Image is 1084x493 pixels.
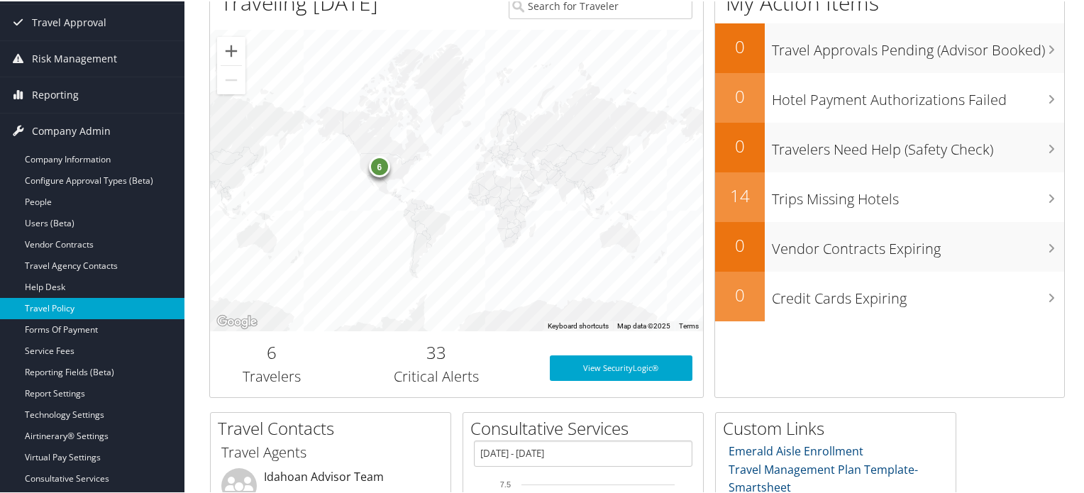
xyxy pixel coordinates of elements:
img: Google [214,311,260,330]
h3: Travel Approvals Pending (Advisor Booked) [772,32,1064,59]
h2: 0 [715,133,765,157]
h2: 0 [715,232,765,256]
h3: Trips Missing Hotels [772,181,1064,208]
h3: Vendor Contracts Expiring [772,231,1064,257]
button: Zoom in [217,35,245,64]
span: Risk Management [32,40,117,75]
span: Reporting [32,76,79,111]
a: 14Trips Missing Hotels [715,171,1064,221]
h3: Travelers [221,365,323,385]
h2: Consultative Services [470,415,703,439]
h2: 0 [715,33,765,57]
h2: Travel Contacts [218,415,450,439]
a: 0Hotel Payment Authorizations Failed [715,72,1064,121]
button: Keyboard shortcuts [548,320,609,330]
a: 0Travelers Need Help (Safety Check) [715,121,1064,171]
a: 0Vendor Contracts Expiring [715,221,1064,270]
a: Emerald Aisle Enrollment [729,442,863,458]
span: Company Admin [32,112,111,148]
h3: Travel Agents [221,441,440,461]
span: Map data ©2025 [617,321,670,328]
h2: Custom Links [723,415,956,439]
h2: 0 [715,282,765,306]
h3: Travelers Need Help (Safety Check) [772,131,1064,158]
a: Terms (opens in new tab) [679,321,699,328]
a: 0Credit Cards Expiring [715,270,1064,320]
h2: 6 [221,339,323,363]
h3: Credit Cards Expiring [772,280,1064,307]
h2: 14 [715,182,765,206]
a: 0Travel Approvals Pending (Advisor Booked) [715,22,1064,72]
div: 6 [368,155,389,176]
a: Open this area in Google Maps (opens a new window) [214,311,260,330]
button: Zoom out [217,65,245,93]
tspan: 7.5 [500,479,511,487]
span: Travel Approval [32,4,106,39]
a: View SecurityLogic® [550,354,693,380]
h3: Critical Alerts [344,365,529,385]
h2: 33 [344,339,529,363]
h2: 0 [715,83,765,107]
h3: Hotel Payment Authorizations Failed [772,82,1064,109]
